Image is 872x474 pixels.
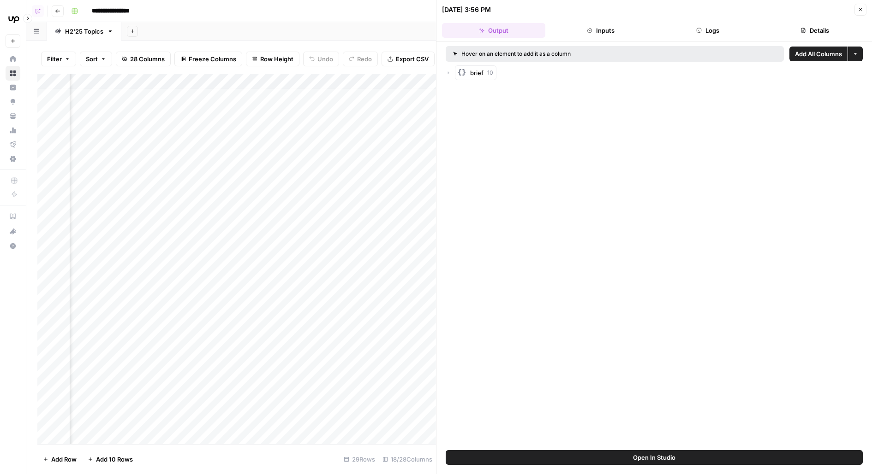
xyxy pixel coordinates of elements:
[453,50,674,58] div: Hover on an element to add it as a column
[51,455,77,464] span: Add Row
[656,23,759,38] button: Logs
[470,68,484,77] span: brief
[6,239,20,253] button: Help + Support
[6,80,20,95] a: Insights
[41,52,76,66] button: Filter
[633,453,675,462] span: Open In Studio
[303,52,339,66] button: Undo
[6,137,20,152] a: Flightpath
[37,452,82,467] button: Add Row
[6,11,22,27] img: Upwork Logo
[357,54,372,64] span: Redo
[455,65,496,80] button: brief10
[6,224,20,238] div: What's new?
[763,23,866,38] button: Details
[246,52,299,66] button: Row Height
[795,49,842,59] span: Add All Columns
[47,22,121,41] a: H2'25 Topics
[6,209,20,224] a: AirOps Academy
[379,452,436,467] div: 18/28 Columns
[260,54,293,64] span: Row Height
[6,224,20,239] button: What's new?
[549,23,652,38] button: Inputs
[340,452,379,467] div: 29 Rows
[317,54,333,64] span: Undo
[174,52,242,66] button: Freeze Columns
[6,7,20,30] button: Workspace: Upwork
[6,123,20,138] a: Usage
[82,452,138,467] button: Add 10 Rows
[382,52,435,66] button: Export CSV
[446,450,863,465] button: Open In Studio
[130,54,165,64] span: 28 Columns
[442,23,545,38] button: Output
[6,152,20,166] a: Settings
[47,54,62,64] span: Filter
[6,94,20,109] a: Opportunities
[343,52,378,66] button: Redo
[80,52,112,66] button: Sort
[6,109,20,123] a: Your Data
[789,47,848,61] button: Add All Columns
[442,5,491,14] div: [DATE] 3:56 PM
[116,52,171,66] button: 28 Columns
[6,52,20,66] a: Home
[96,455,133,464] span: Add 10 Rows
[487,69,493,77] span: 10
[86,54,98,64] span: Sort
[65,27,103,36] div: H2'25 Topics
[189,54,236,64] span: Freeze Columns
[396,54,429,64] span: Export CSV
[6,66,20,81] a: Browse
